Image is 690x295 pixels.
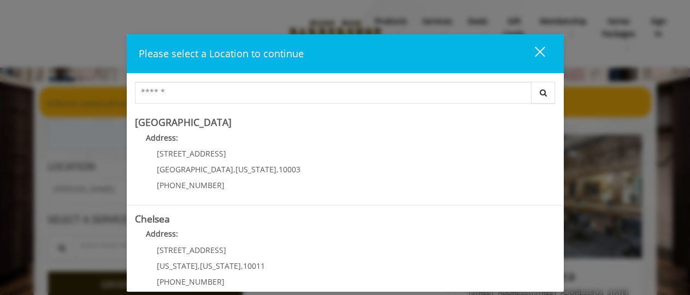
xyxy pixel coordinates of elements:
span: [US_STATE] [200,261,241,271]
span: 10011 [243,261,265,271]
span: , [241,261,243,271]
span: [US_STATE] [235,164,276,174]
input: Search Center [135,82,532,104]
b: Chelsea [135,212,170,225]
b: [GEOGRAPHIC_DATA] [135,116,232,129]
i: Search button [537,89,550,97]
span: , [233,164,235,174]
span: , [276,164,279,174]
span: [STREET_ADDRESS] [157,245,226,255]
div: Center Select [135,82,556,109]
span: [US_STATE] [157,261,198,271]
span: , [198,261,200,271]
span: [STREET_ADDRESS] [157,148,226,159]
span: 10003 [279,164,300,174]
span: [PHONE_NUMBER] [157,180,225,190]
b: Address: [146,133,178,143]
span: [PHONE_NUMBER] [157,276,225,287]
span: [GEOGRAPHIC_DATA] [157,164,233,174]
b: Address: [146,228,178,239]
button: close dialog [515,43,552,65]
span: Please select a Location to continue [139,47,304,60]
div: close dialog [522,46,544,62]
